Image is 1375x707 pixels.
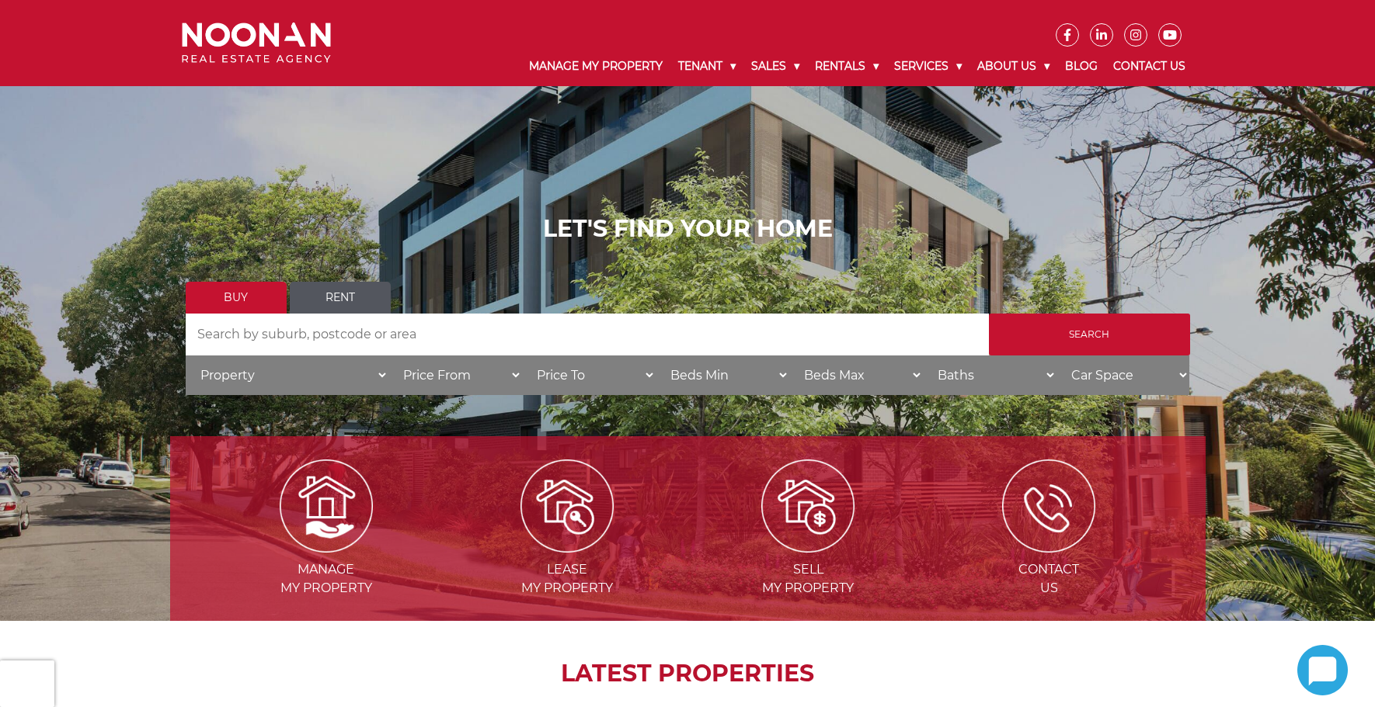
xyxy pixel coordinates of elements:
[520,459,614,553] img: Lease my property
[207,560,445,598] span: Manage my Property
[886,47,969,86] a: Services
[186,314,989,355] input: Search by suburb, postcode or area
[290,282,391,314] a: Rent
[207,497,445,595] a: Manage my Property Managemy Property
[1105,47,1193,86] a: Contact Us
[761,459,855,553] img: Sell my property
[930,497,1168,595] a: ICONS ContactUs
[989,314,1190,355] input: Search
[521,47,670,86] a: Manage My Property
[186,282,287,314] a: Buy
[182,23,331,64] img: Noonan Real Estate Agency
[280,459,373,553] img: Manage my Property
[807,47,886,86] a: Rentals
[186,215,1190,243] h1: LET'S FIND YOUR HOME
[689,560,927,598] span: Sell my Property
[1057,47,1105,86] a: Blog
[1002,459,1095,553] img: ICONS
[209,660,1167,688] h2: LATEST PROPERTIES
[969,47,1057,86] a: About Us
[930,560,1168,598] span: Contact Us
[670,47,743,86] a: Tenant
[448,560,686,598] span: Lease my Property
[448,497,686,595] a: Lease my property Leasemy Property
[689,497,927,595] a: Sell my property Sellmy Property
[743,47,807,86] a: Sales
